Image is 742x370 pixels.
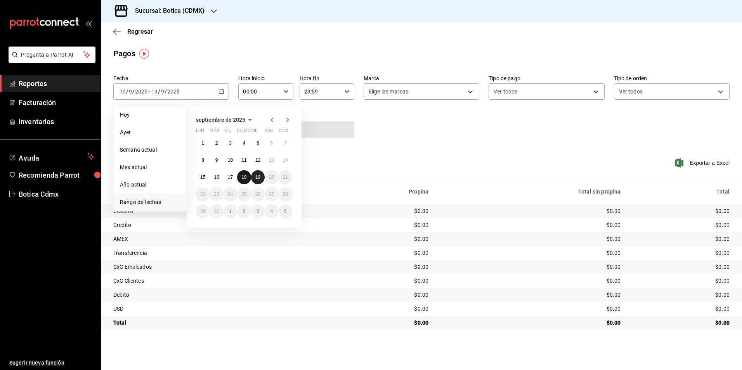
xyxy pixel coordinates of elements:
[201,157,204,163] abbr: 8 de septiembre de 2025
[633,319,730,327] div: $0.00
[224,136,237,150] button: 3 de septiembre de 2025
[126,88,128,95] span: /
[633,188,730,195] div: Total
[228,157,233,163] abbr: 10 de septiembre de 2025
[132,88,135,95] span: /
[633,305,730,313] div: $0.00
[283,157,288,163] abbr: 14 de septiembre de 2025
[251,170,265,184] button: 19 de septiembre de 2025
[676,158,730,168] button: Exportar a Excel
[257,140,259,146] abbr: 5 de septiembre de 2025
[237,153,251,167] button: 11 de septiembre de 2025
[113,48,135,59] div: Pagos
[283,192,288,197] abbr: 28 de septiembre de 2025
[270,140,273,146] abbr: 6 de septiembre de 2025
[196,115,255,124] button: septiembre de 2025
[328,291,429,299] div: $0.00
[113,291,316,299] div: Debito
[200,209,205,214] abbr: 29 de septiembre de 2025
[200,175,205,180] abbr: 15 de septiembre de 2025
[633,221,730,229] div: $0.00
[237,136,251,150] button: 4 de septiembre de 2025
[283,175,288,180] abbr: 21 de septiembre de 2025
[633,249,730,257] div: $0.00
[19,78,94,89] span: Reportes
[441,291,621,299] div: $0.00
[241,157,246,163] abbr: 11 de septiembre de 2025
[229,209,232,214] abbr: 1 de octubre de 2025
[265,153,278,167] button: 13 de septiembre de 2025
[158,88,160,95] span: /
[5,56,95,64] a: Pregunta a Parrot AI
[328,188,429,195] div: Propina
[196,153,210,167] button: 8 de septiembre de 2025
[113,28,153,35] button: Regresar
[120,198,180,206] span: Rango de fechas
[19,189,94,199] span: Botica Cdmx
[633,207,730,215] div: $0.00
[269,157,274,163] abbr: 13 de septiembre de 2025
[139,49,149,59] button: Tooltip marker
[251,204,265,218] button: 3 de octubre de 2025
[279,128,288,136] abbr: domingo
[165,88,167,95] span: /
[200,192,205,197] abbr: 22 de septiembre de 2025
[238,76,293,81] label: Hora inicio
[441,263,621,271] div: $0.00
[243,140,246,146] abbr: 4 de septiembre de 2025
[113,249,316,257] div: Transferencia
[120,181,180,189] span: Año actual
[441,319,621,327] div: $0.00
[328,305,429,313] div: $0.00
[113,221,316,229] div: Credito
[270,209,273,214] abbr: 4 de octubre de 2025
[196,187,210,201] button: 22 de septiembre de 2025
[257,209,259,214] abbr: 3 de octubre de 2025
[441,188,621,195] div: Total sin propina
[284,209,287,214] abbr: 5 de octubre de 2025
[210,128,219,136] abbr: martes
[167,88,180,95] input: ----
[328,263,429,271] div: $0.00
[251,136,265,150] button: 5 de septiembre de 2025
[328,207,429,215] div: $0.00
[228,192,233,197] abbr: 24 de septiembre de 2025
[265,170,278,184] button: 20 de septiembre de 2025
[224,128,231,136] abbr: miércoles
[120,111,180,119] span: Hoy
[128,88,132,95] input: --
[229,140,232,146] abbr: 3 de septiembre de 2025
[113,319,316,327] div: Total
[279,187,292,201] button: 28 de septiembre de 2025
[21,51,83,59] span: Pregunta a Parrot AI
[129,6,205,16] h3: Sucursal: Botica (CDMX)
[196,128,204,136] abbr: lunes
[328,249,429,257] div: $0.00
[85,20,92,26] button: open_drawer_menu
[633,235,730,243] div: $0.00
[633,291,730,299] div: $0.00
[196,204,210,218] button: 29 de septiembre de 2025
[224,187,237,201] button: 24 de septiembre de 2025
[265,204,278,218] button: 4 de octubre de 2025
[19,116,94,127] span: Inventarios
[215,140,218,146] abbr: 2 de septiembre de 2025
[441,207,621,215] div: $0.00
[210,170,223,184] button: 16 de septiembre de 2025
[255,192,260,197] abbr: 26 de septiembre de 2025
[364,76,479,81] label: Marca
[441,305,621,313] div: $0.00
[328,235,429,243] div: $0.00
[328,319,429,327] div: $0.00
[215,157,218,163] abbr: 9 de septiembre de 2025
[441,277,621,285] div: $0.00
[196,170,210,184] button: 15 de septiembre de 2025
[237,187,251,201] button: 25 de septiembre de 2025
[113,277,316,285] div: CxC Clientes
[241,175,246,180] abbr: 18 de septiembre de 2025
[269,175,274,180] abbr: 20 de septiembre de 2025
[265,187,278,201] button: 27 de septiembre de 2025
[279,136,292,150] button: 7 de septiembre de 2025
[328,221,429,229] div: $0.00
